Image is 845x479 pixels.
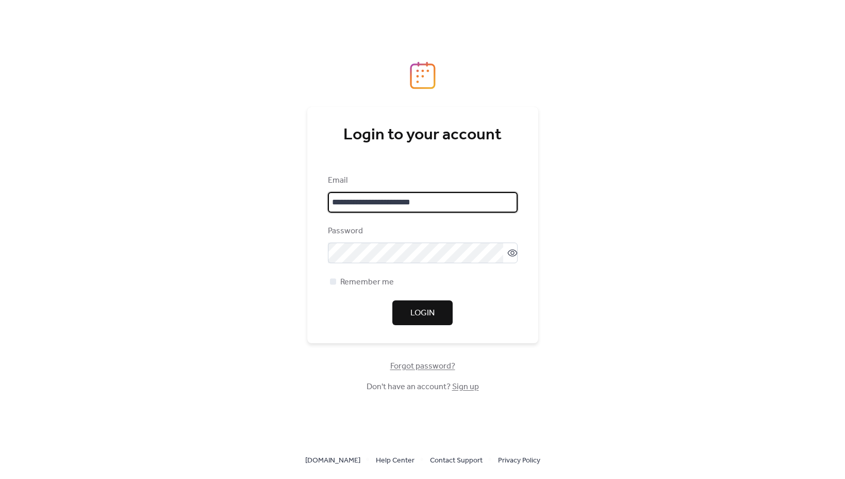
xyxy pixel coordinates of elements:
a: Sign up [452,379,479,395]
a: Contact Support [430,454,483,467]
span: Contact Support [430,455,483,467]
div: Password [328,225,516,237]
a: Privacy Policy [498,454,540,467]
div: Email [328,174,516,187]
a: [DOMAIN_NAME] [305,454,360,467]
span: [DOMAIN_NAME] [305,455,360,467]
span: Remember me [340,276,394,289]
img: logo [410,61,436,89]
span: Help Center [376,455,415,467]
a: Help Center [376,454,415,467]
div: Login to your account [328,125,518,146]
span: Privacy Policy [498,455,540,467]
span: Don't have an account? [367,381,479,393]
span: Forgot password? [390,360,455,373]
a: Forgot password? [390,363,455,369]
span: Login [410,307,435,320]
button: Login [392,300,453,325]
